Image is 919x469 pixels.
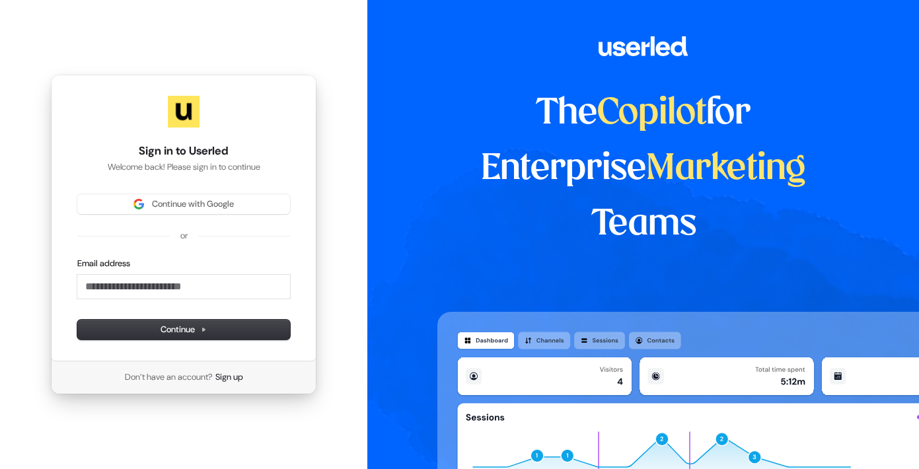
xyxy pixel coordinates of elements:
h1: The for Enterprise Teams [437,86,850,252]
p: Welcome back! Please sign in to continue [77,161,290,173]
button: Continue [77,320,290,340]
button: Sign in with GoogleContinue with Google [77,194,290,214]
p: or [180,230,188,242]
span: Copilot [597,96,706,131]
img: Userled [168,96,200,127]
h1: Sign in to Userled [77,143,290,159]
span: Continue [161,324,207,336]
img: Sign in with Google [133,199,144,209]
span: Don’t have an account? [125,371,213,383]
label: Email address [77,258,130,270]
span: Continue with Google [152,198,234,210]
a: Sign up [215,371,243,383]
span: Marketing [646,152,806,186]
